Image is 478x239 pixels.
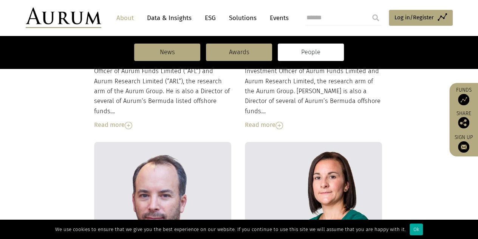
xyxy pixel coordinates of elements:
[113,11,138,25] a: About
[394,13,434,22] span: Log in/Register
[94,46,232,130] div: [PERSON_NAME] is a founding member of Aurum Fund Management Ltd. and Chief Executive Officer of A...
[453,134,474,153] a: Sign up
[26,8,101,28] img: Aurum
[458,117,469,128] img: Share this post
[201,11,220,25] a: ESG
[458,141,469,153] img: Sign up to our newsletter
[94,120,232,130] div: Read more
[410,223,423,235] div: Ok
[206,44,272,61] a: Awards
[368,10,383,25] input: Submit
[458,94,469,105] img: Access Funds
[453,111,474,128] div: Share
[453,87,474,105] a: Funds
[134,44,200,61] a: News
[266,11,289,25] a: Events
[225,11,260,25] a: Solutions
[125,122,132,129] img: Read More
[278,44,344,61] a: People
[275,122,283,129] img: Read More
[389,10,453,26] a: Log in/Register
[245,46,382,130] div: [PERSON_NAME] is a founding member of Aurum Fund Management Ltd. (“AFML”) and Chief Investment Of...
[143,11,195,25] a: Data & Insights
[245,120,382,130] div: Read more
